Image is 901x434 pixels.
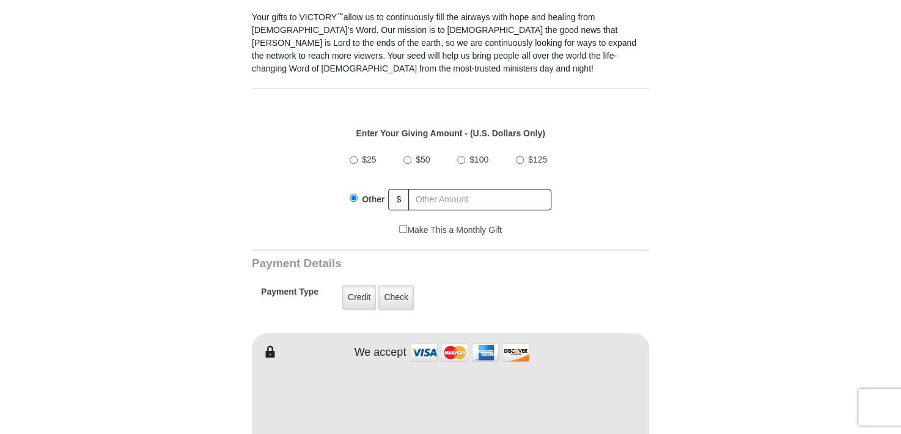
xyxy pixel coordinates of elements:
input: Other Amount [408,189,551,210]
input: Make This a Monthly Gift [399,225,407,233]
p: Your gifts to VICTORY allow us to continuously fill the airways with hope and healing from [DEMOG... [252,11,649,75]
span: Other [362,194,384,204]
label: Credit [342,285,376,310]
label: Check [378,285,414,310]
span: $25 [362,155,376,164]
span: $125 [528,155,547,164]
strong: Enter Your Giving Amount - (U.S. Dollars Only) [356,128,545,138]
span: $ [388,189,409,210]
h5: Payment Type [261,287,318,303]
span: $50 [416,155,430,164]
label: Make This a Monthly Gift [399,224,502,237]
h3: Payment Details [252,257,564,271]
img: credit cards accepted [409,339,531,366]
h4: We accept [355,346,406,359]
span: $100 [469,155,488,164]
sup: ™ [337,11,344,18]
